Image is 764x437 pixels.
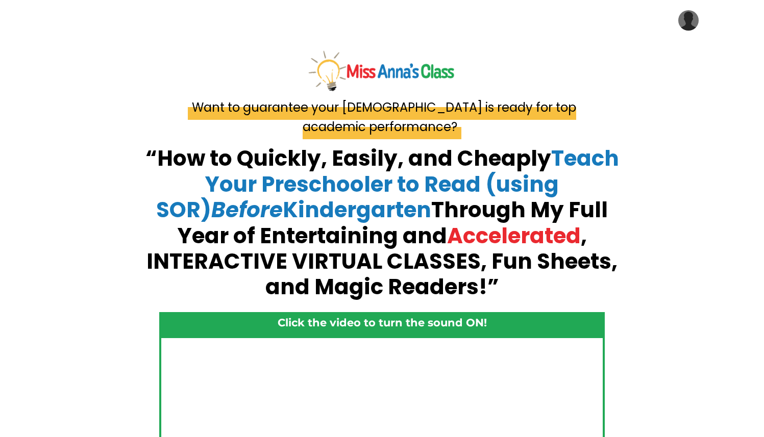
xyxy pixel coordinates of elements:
strong: “How to Quickly, Easily, and Cheaply Through My Full Year of Entertaining and , INTERACTIVE VIRTU... [145,143,619,302]
span: Want to guarantee your [DEMOGRAPHIC_DATA] is ready for top academic performance? [188,95,576,139]
span: Teach Your Preschooler to Read (using SOR) Kindergarten [156,143,619,225]
img: User Avatar [678,10,699,31]
em: Before [211,195,283,225]
strong: Click the video to turn the sound ON! [278,316,487,329]
span: Accelerated [447,221,581,251]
